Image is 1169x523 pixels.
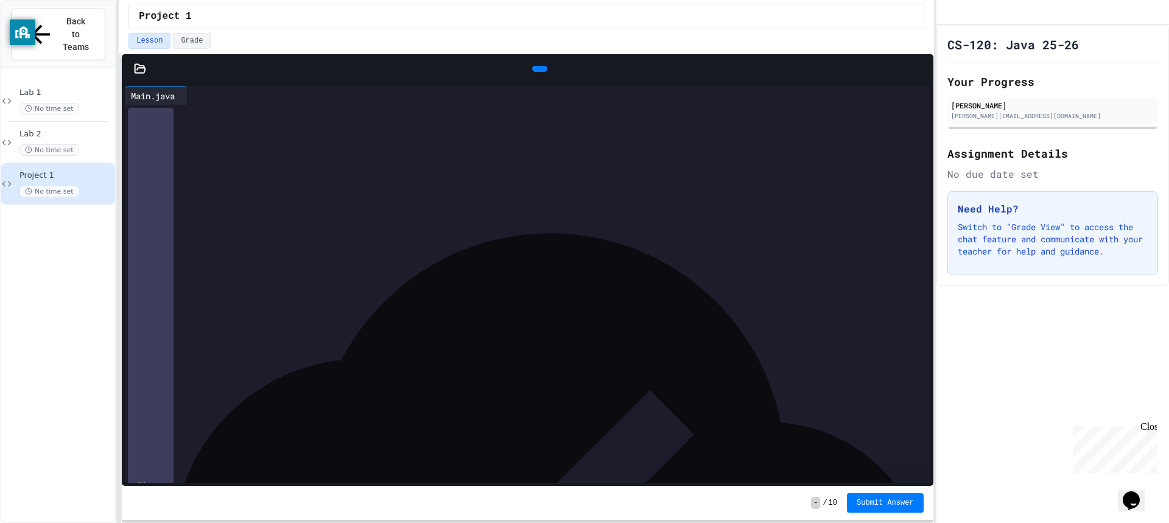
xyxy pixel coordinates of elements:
[5,5,84,77] div: Chat with us now!Close
[847,493,924,513] button: Submit Answer
[62,15,91,54] span: Back to Teams
[947,145,1158,162] h2: Assignment Details
[125,86,188,105] div: Main.java
[19,170,113,181] span: Project 1
[128,33,170,49] button: Lesson
[19,144,79,156] span: No time set
[19,103,79,114] span: No time set
[1118,474,1157,511] iframe: chat widget
[19,88,113,98] span: Lab 1
[19,129,113,139] span: Lab 2
[958,221,1148,258] p: Switch to "Grade View" to access the chat feature and communicate with your teacher for help and ...
[951,111,1154,121] div: [PERSON_NAME][EMAIL_ADDRESS][DOMAIN_NAME]
[823,498,827,508] span: /
[139,9,191,24] span: Project 1
[173,33,211,49] button: Grade
[958,202,1148,216] h3: Need Help?
[125,90,181,102] div: Main.java
[857,498,914,508] span: Submit Answer
[19,186,79,197] span: No time set
[947,73,1158,90] h2: Your Progress
[947,36,1079,53] h1: CS-120: Java 25-26
[829,498,837,508] span: 10
[811,497,820,509] span: -
[10,19,35,45] button: privacy banner
[947,167,1158,181] div: No due date set
[11,9,105,60] button: Back to Teams
[1068,421,1157,473] iframe: chat widget
[951,100,1154,111] div: [PERSON_NAME]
